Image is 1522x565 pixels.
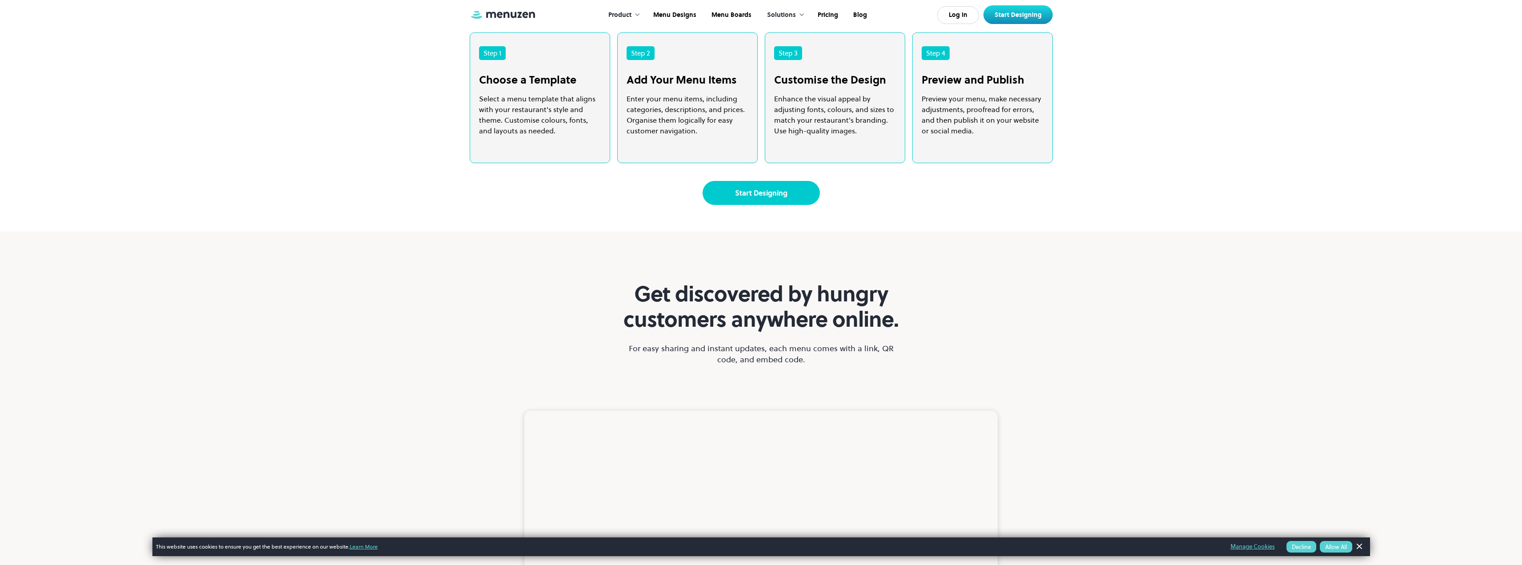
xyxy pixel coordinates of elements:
[1320,541,1352,553] button: Allow All
[599,1,645,29] div: Product
[983,5,1053,24] a: Start Designing
[350,543,378,550] a: Learn More
[845,1,874,29] a: Blog
[156,543,1218,551] span: This website uses cookies to ensure you get the best experience on our website.
[774,73,896,87] h3: Customise the Design
[809,1,845,29] a: Pricing
[1230,542,1275,552] a: Manage Cookies
[479,73,601,87] h3: Choose a Template
[627,46,655,60] div: Step 2
[922,93,1043,136] p: Preview your menu, make necessary adjustments, proofread for errors, and then publish it on your ...
[479,46,506,60] div: Step 1
[703,1,758,29] a: Menu Boards
[645,1,703,29] a: Menu Designs
[623,281,899,332] strong: Get discovered by hungry customers anywhere online.
[608,10,631,20] div: Product
[623,343,899,365] p: For easy sharing and instant updates, each menu comes with a link, QR code, and embed code.
[1352,540,1366,553] a: Dismiss Banner
[703,181,820,205] a: Start Designing
[774,46,802,60] div: Step 3
[774,93,896,136] p: Enhance the visual appeal by adjusting fonts, colours, and sizes to match your restaurant's brand...
[479,93,601,136] p: Select a menu template that aligns with your restaurant's style and theme. Customise colours, fon...
[922,46,950,60] div: Step 4
[1286,541,1316,553] button: Decline
[627,73,748,87] h3: Add Your Menu Items
[758,1,809,29] div: Solutions
[922,73,1043,87] h3: Preview and Publish
[937,6,979,24] a: Log In
[767,10,796,20] div: Solutions
[627,93,748,136] p: Enter your menu items, including categories, descriptions, and prices. Organise them logically fo...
